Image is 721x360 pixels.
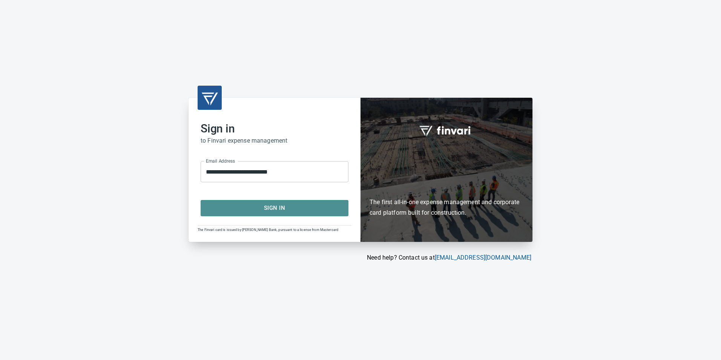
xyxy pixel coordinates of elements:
p: Need help? Contact us at [189,253,531,262]
div: Finvari [360,98,532,242]
img: transparent_logo.png [201,89,219,107]
span: Sign In [209,203,340,213]
button: Sign In [201,200,348,216]
h6: to Finvari expense management [201,135,348,146]
h2: Sign in [201,122,348,135]
h6: The first all-in-one expense management and corporate card platform built for construction. [370,153,523,218]
span: The Finvari card is issued by [PERSON_NAME] Bank, pursuant to a license from Mastercard [198,228,338,232]
a: [EMAIL_ADDRESS][DOMAIN_NAME] [435,254,531,261]
img: fullword_logo_white.png [418,122,475,139]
